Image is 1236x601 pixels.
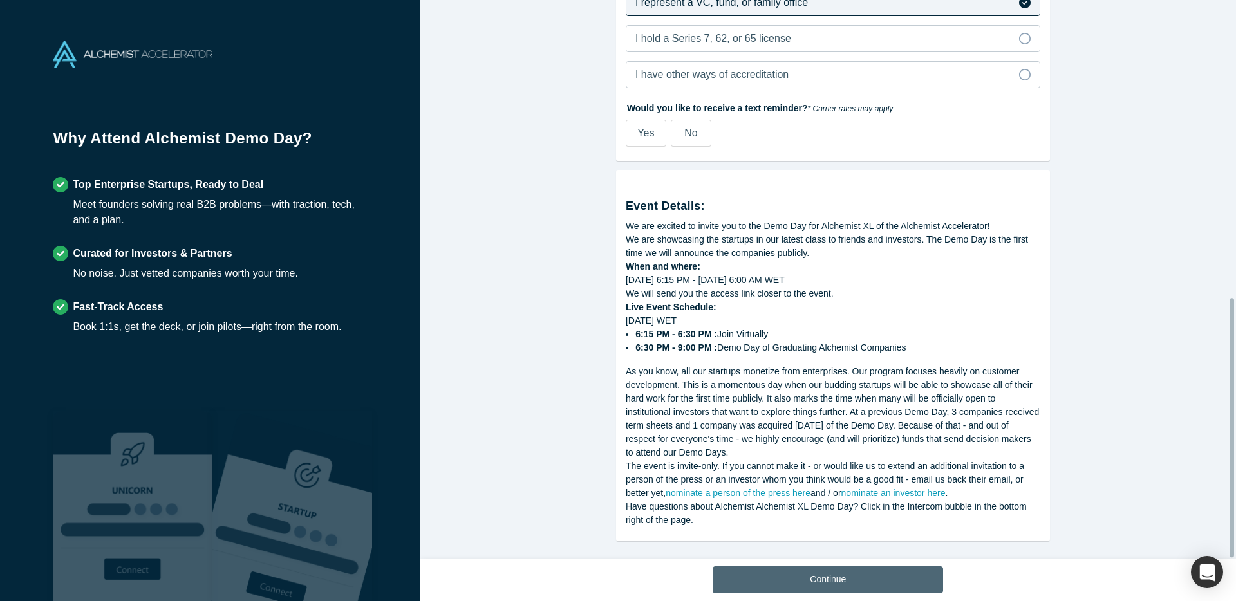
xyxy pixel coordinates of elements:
a: nominate an investor here [841,488,946,498]
strong: Top Enterprise Startups, Ready to Deal [73,179,263,190]
span: I have other ways of accreditation [635,69,789,80]
strong: Live Event Schedule: [626,302,716,312]
img: Alchemist Accelerator Logo [53,41,212,68]
strong: Fast-Track Access [73,301,163,312]
label: Would you like to receive a text reminder? [626,97,1040,115]
div: We will send you the access link closer to the event. [626,287,1040,300]
div: As you know, all our startups monetize from enterprises. Our program focuses heavily on customer ... [626,365,1040,459]
strong: 6:15 PM - 6:30 PM : [635,329,717,339]
strong: 6:30 PM - 9:00 PM : [635,342,717,353]
div: We are excited to invite you to the Demo Day for Alchemist XL of the Alchemist Accelerator! [626,219,1040,233]
img: Robust Technologies [53,411,212,601]
div: [DATE] 6:15 PM - [DATE] 6:00 AM WET [626,273,1040,287]
li: Join Virtually [635,328,1040,341]
li: Demo Day of Graduating Alchemist Companies [635,341,1040,355]
strong: When and where: [626,261,700,272]
div: Book 1:1s, get the deck, or join pilots—right from the room. [73,319,341,335]
span: No [684,127,697,138]
div: The event is invite-only. If you cannot make it - or would like us to extend an additional invita... [626,459,1040,500]
em: * Carrier rates may apply [808,104,894,113]
h1: Why Attend Alchemist Demo Day? [53,127,367,159]
a: nominate a person of the press here [666,488,810,498]
strong: Curated for Investors & Partners [73,248,232,259]
span: I hold a Series 7, 62, or 65 license [635,33,791,44]
span: Yes [637,127,654,138]
button: Continue [713,566,943,593]
div: [DATE] WET [626,314,1040,355]
strong: Event Details: [626,199,705,212]
img: Prism AI [212,411,372,601]
div: No noise. Just vetted companies worth your time. [73,266,298,281]
div: Meet founders solving real B2B problems—with traction, tech, and a plan. [73,197,367,228]
div: Have questions about Alchemist Alchemist XL Demo Day? Click in the Intercom bubble in the bottom ... [626,500,1040,527]
div: We are showcasing the startups in our latest class to friends and investors. The Demo Day is the ... [626,233,1040,260]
